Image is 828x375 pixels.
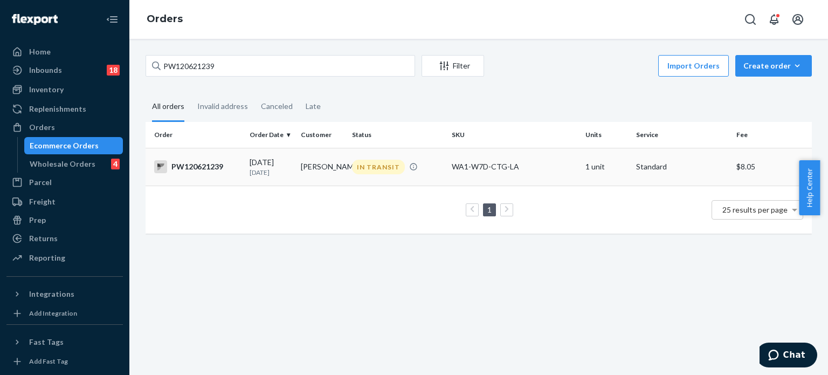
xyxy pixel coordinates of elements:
div: Inbounds [29,65,62,76]
th: Order [146,122,245,148]
p: [DATE] [250,168,292,177]
div: IN TRANSIT [352,160,405,174]
div: Replenishments [29,104,86,114]
a: Returns [6,230,123,247]
button: Filter [422,55,484,77]
div: Parcel [29,177,52,188]
iframe: Opens a widget where you can chat to one of our agents [760,343,817,370]
a: Parcel [6,174,123,191]
button: Create order [735,55,812,77]
a: Add Integration [6,307,123,320]
a: Inbounds18 [6,62,123,79]
div: Home [29,46,51,57]
div: Inventory [29,84,64,95]
div: Reporting [29,253,65,263]
th: Status [348,122,447,148]
div: Customer [301,130,343,139]
td: [PERSON_NAME] [296,148,348,186]
button: Import Orders [658,55,729,77]
button: Open Search Box [740,9,761,30]
div: Late [306,92,321,120]
div: Filter [422,60,484,71]
button: Open account menu [787,9,809,30]
th: SKU [447,122,581,148]
a: Ecommerce Orders [24,137,123,154]
p: Standard [636,161,727,172]
span: 25 results per page [722,205,788,214]
button: Fast Tags [6,333,123,351]
button: Close Navigation [101,9,123,30]
div: [DATE] [250,157,292,177]
div: All orders [152,92,184,122]
ol: breadcrumbs [138,4,191,35]
div: Fast Tags [29,337,64,347]
td: 1 unit [581,148,632,186]
a: Orders [147,13,183,25]
th: Units [581,122,632,148]
div: Integrations [29,289,74,299]
div: Add Integration [29,309,77,318]
img: Flexport logo [12,14,58,25]
div: Invalid address [197,92,248,120]
div: Canceled [261,92,293,120]
div: WA1-W7D-CTG-LA [452,161,576,172]
a: Replenishments [6,100,123,118]
div: Ecommerce Orders [30,140,99,151]
a: Orders [6,119,123,136]
a: Prep [6,212,123,229]
th: Order Date [245,122,296,148]
input: Search orders [146,55,415,77]
div: Wholesale Orders [30,159,95,169]
button: Help Center [799,160,820,215]
a: Home [6,43,123,60]
div: PW120621239 [154,160,241,173]
a: Page 1 is your current page [485,205,494,214]
th: Fee [732,122,812,148]
a: Add Fast Tag [6,355,123,368]
button: Integrations [6,285,123,303]
a: Inventory [6,81,123,98]
div: Prep [29,215,46,226]
a: Freight [6,193,123,210]
div: 18 [107,65,120,76]
div: Create order [743,60,804,71]
button: Open notifications [763,9,785,30]
a: Reporting [6,249,123,267]
div: Returns [29,233,58,244]
th: Service [632,122,732,148]
div: 4 [111,159,120,169]
td: $8.05 [732,148,812,186]
div: Freight [29,196,56,207]
div: Add Fast Tag [29,357,68,366]
a: Wholesale Orders4 [24,155,123,173]
div: Orders [29,122,55,133]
